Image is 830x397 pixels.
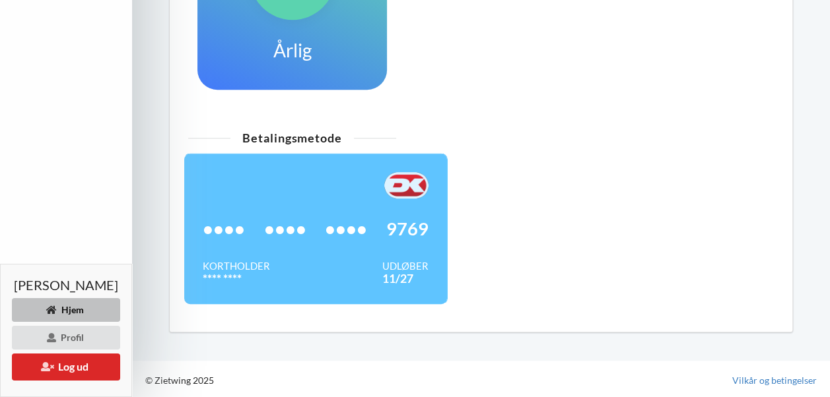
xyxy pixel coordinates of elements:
[386,222,429,235] span: 9769
[12,353,120,381] button: Log ud
[188,132,396,144] div: Betalingsmetode
[382,259,429,272] div: Udløber
[12,298,120,322] div: Hjem
[14,278,118,291] span: [PERSON_NAME]
[12,326,120,350] div: Profil
[382,272,429,286] div: 11/27
[325,222,367,235] span: ••••
[203,259,270,272] div: Kortholder
[264,222,306,235] span: ••••
[203,222,245,235] span: ••••
[384,172,429,198] img: F+AAQC4Rur0ZFP9BwAAAABJRU5ErkJggg==
[732,374,817,387] a: Vilkår og betingelser
[273,38,312,62] h1: Årlig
